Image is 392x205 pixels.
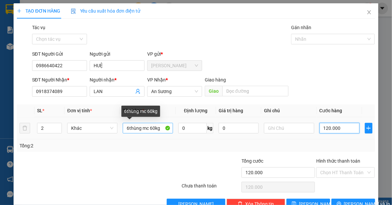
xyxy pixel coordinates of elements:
[6,21,59,28] div: hiền
[63,6,116,14] div: An Sương
[219,108,243,113] span: Giá trị hàng
[6,6,16,13] span: Gửi:
[20,142,152,149] div: Tổng: 2
[63,14,116,22] div: lam
[20,123,30,133] button: delete
[71,8,141,14] span: Yêu cầu xuất hóa đơn điện tử
[147,77,166,82] span: VP Nhận
[365,126,372,131] span: plus
[207,123,213,133] span: kg
[205,86,222,96] span: Giao
[37,108,42,113] span: SL
[32,50,87,58] div: SĐT Người Gửi
[219,123,259,133] input: 0
[71,123,113,133] span: Khác
[291,25,311,30] label: Gán nhãn
[63,6,79,13] span: Nhận:
[32,25,45,30] label: Tác vụ
[5,42,15,49] span: CR :
[6,28,59,38] div: 0984702486
[123,123,173,133] input: VD: Bàn, Ghế
[121,106,160,117] div: 6thùng mc 60kg
[241,158,263,164] span: Tổng cước
[32,76,87,83] div: SĐT Người Nhận
[67,108,92,113] span: Đơn vị tính
[147,50,202,58] div: VP gửi
[261,104,317,117] th: Ghi chú
[5,42,60,50] div: 40.000
[90,76,145,83] div: Người nhận
[6,6,59,21] div: [PERSON_NAME]
[367,10,372,15] span: close
[151,86,198,96] span: An Sương
[135,89,141,94] span: user-add
[365,123,372,133] button: plus
[63,22,116,31] div: 0963840483
[151,61,198,71] span: Mỹ Hương
[264,123,314,133] input: Ghi Chú
[320,108,342,113] span: Cước hàng
[181,182,241,194] div: Chưa thanh toán
[184,108,207,113] span: Định lượng
[316,158,360,164] label: Hình thức thanh toán
[360,3,378,22] button: Close
[17,8,60,14] span: TẠO ĐƠN HÀNG
[71,9,76,14] img: icon
[205,77,226,82] span: Giao hàng
[90,50,145,58] div: Người gửi
[222,86,288,96] input: Dọc đường
[17,9,22,13] span: plus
